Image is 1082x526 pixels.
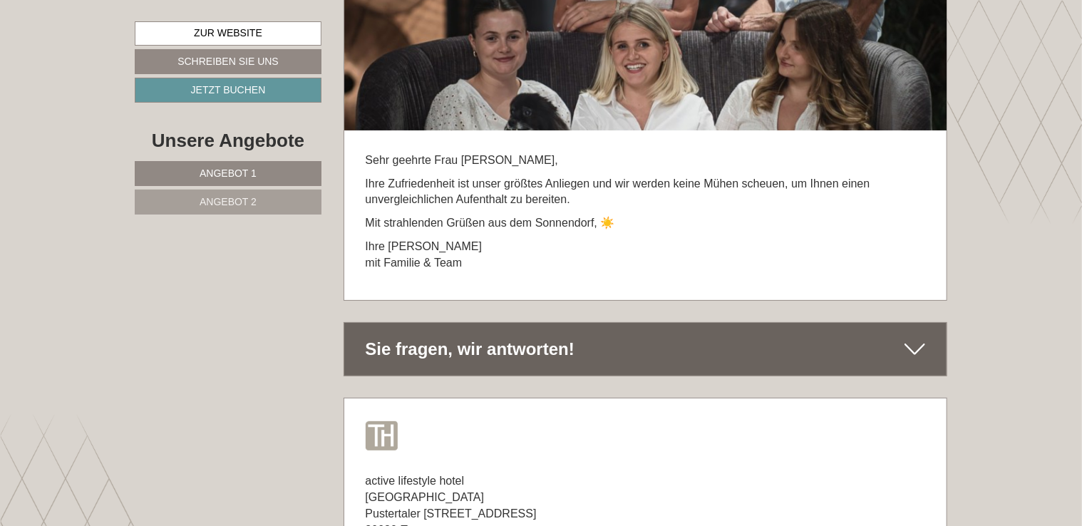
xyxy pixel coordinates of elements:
span: Angebot 2 [200,196,257,207]
a: Schreiben Sie uns [135,49,321,74]
span: Pustertaler [STREET_ADDRESS] [366,507,537,520]
span: active lifestyle hotel [GEOGRAPHIC_DATA] [366,475,485,503]
a: Zur Website [135,21,321,46]
a: Jetzt buchen [135,78,321,103]
div: Unsere Angebote [135,128,321,154]
p: Mit strahlenden Grüßen aus dem Sonnendorf, ☀️ [366,215,926,232]
p: Ihre Zufriedenheit ist unser größtes Anliegen und wir werden keine Mühen scheuen, um Ihnen einen ... [366,176,926,209]
span: Angebot 1 [200,167,257,179]
div: Sie fragen, wir antworten! [344,323,947,376]
p: Sehr geehrte Frau [PERSON_NAME], [366,153,926,169]
p: Ihre [PERSON_NAME] mit Familie & Team [366,239,926,272]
